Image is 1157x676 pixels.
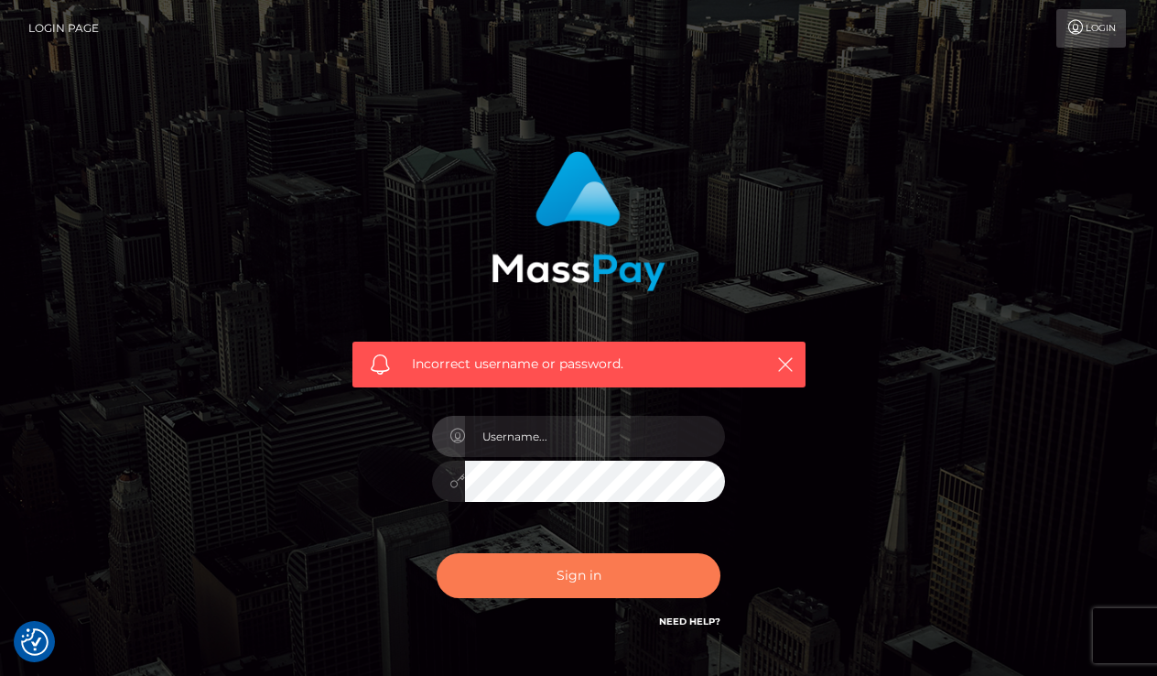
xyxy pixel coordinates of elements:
span: Incorrect username or password. [412,354,746,374]
img: Revisit consent button [21,628,49,656]
a: Need Help? [659,616,720,627]
a: Login [1056,9,1126,48]
button: Consent Preferences [21,628,49,656]
input: Username... [465,416,725,457]
a: Login Page [28,9,99,48]
button: Sign in [437,553,720,598]
img: MassPay Login [492,151,665,291]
